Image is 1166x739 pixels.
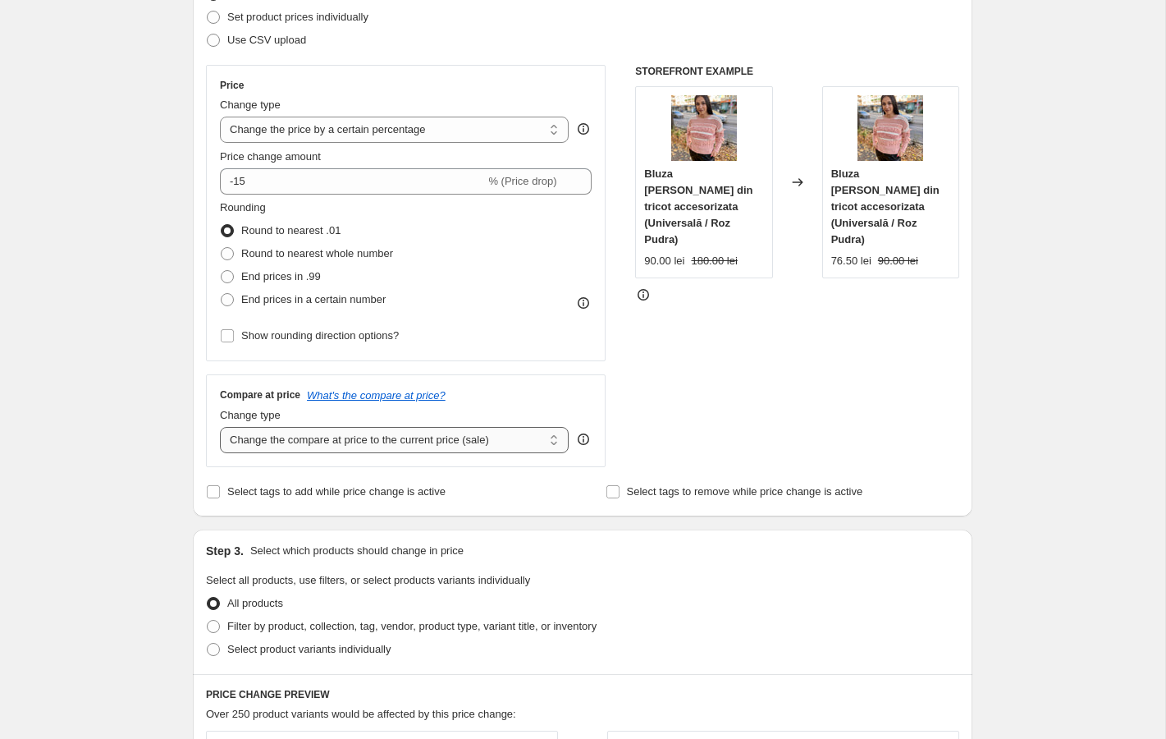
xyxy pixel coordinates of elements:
[220,409,281,421] span: Change type
[241,329,399,342] span: Show rounding direction options?
[878,253,918,269] strike: 90.00 lei
[220,150,321,163] span: Price change amount
[488,175,556,187] span: % (Price drop)
[241,247,393,259] span: Round to nearest whole number
[241,293,386,305] span: End prices in a certain number
[220,168,485,195] input: -15
[644,168,752,246] span: Bluza [PERSON_NAME] din tricot accesorizata (Universală / Roz Pudra)
[627,485,863,498] span: Select tags to remove while price change is active
[691,253,737,269] strike: 180.00 lei
[241,224,341,236] span: Round to nearest .01
[635,65,959,78] h6: STOREFRONT EXAMPLE
[227,643,391,655] span: Select product variants individually
[307,389,446,402] button: What's the compare at price?
[671,95,737,161] img: BLUZAALICIAROZ1-_9_80x.jpg
[831,253,871,269] div: 76.50 lei
[644,253,684,269] div: 90.00 lei
[220,201,266,213] span: Rounding
[831,168,940,246] span: Bluza [PERSON_NAME] din tricot accesorizata (Universală / Roz Pudra)
[227,11,368,23] span: Set product prices individually
[857,95,923,161] img: BLUZAALICIAROZ1-_9_80x.jpg
[220,388,300,402] h3: Compare at price
[206,688,959,701] h6: PRICE CHANGE PREVIEW
[220,99,281,111] span: Change type
[206,708,516,720] span: Over 250 product variants would be affected by this price change:
[220,79,244,92] h3: Price
[227,34,306,46] span: Use CSV upload
[575,121,592,137] div: help
[241,270,321,282] span: End prices in .99
[227,620,597,632] span: Filter by product, collection, tag, vendor, product type, variant title, or inventory
[206,574,530,586] span: Select all products, use filters, or select products variants individually
[206,543,244,559] h2: Step 3.
[575,431,592,448] div: help
[227,485,446,498] span: Select tags to add while price change is active
[227,597,283,609] span: All products
[250,543,464,559] p: Select which products should change in price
